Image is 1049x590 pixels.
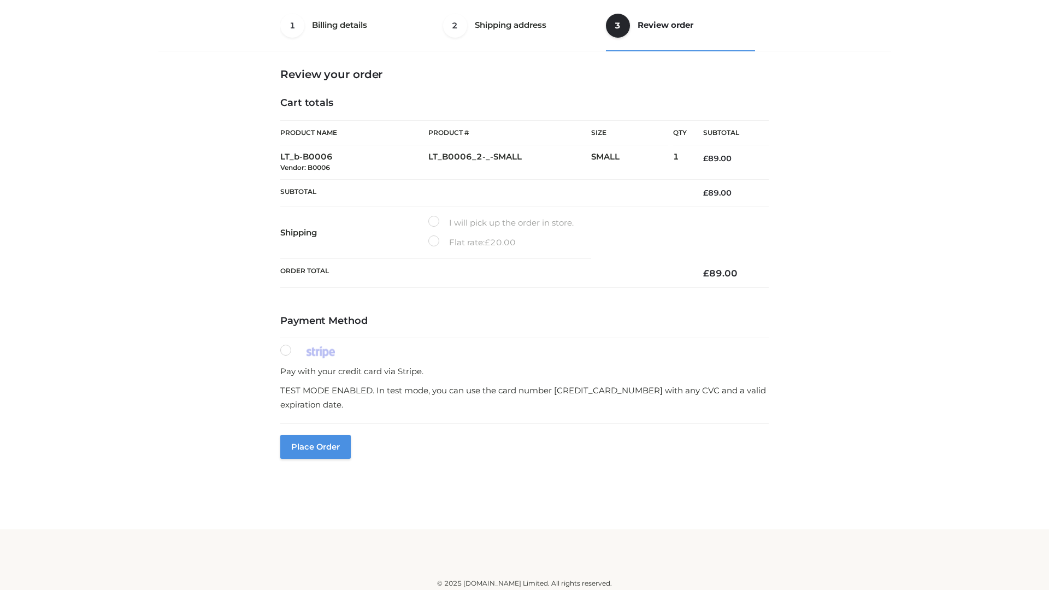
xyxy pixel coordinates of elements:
td: 1 [673,145,687,180]
th: Product Name [280,120,428,145]
th: Size [591,121,668,145]
label: Flat rate: [428,235,516,250]
td: SMALL [591,145,673,180]
span: £ [485,237,490,247]
p: Pay with your credit card via Stripe. [280,364,769,379]
bdi: 89.00 [703,154,732,163]
div: © 2025 [DOMAIN_NAME] Limited. All rights reserved. [162,578,887,589]
th: Qty [673,120,687,145]
th: Order Total [280,259,687,288]
span: £ [703,188,708,198]
span: £ [703,154,708,163]
bdi: 89.00 [703,268,738,279]
th: Subtotal [687,121,769,145]
h4: Payment Method [280,315,769,327]
th: Product # [428,120,591,145]
small: Vendor: B0006 [280,163,330,172]
label: I will pick up the order in store. [428,216,574,230]
h4: Cart totals [280,97,769,109]
span: £ [703,268,709,279]
td: LT_B0006_2-_-SMALL [428,145,591,180]
bdi: 20.00 [485,237,516,247]
th: Shipping [280,206,428,259]
h3: Review your order [280,68,769,81]
td: LT_b-B0006 [280,145,428,180]
button: Place order [280,435,351,459]
bdi: 89.00 [703,188,732,198]
th: Subtotal [280,179,687,206]
p: TEST MODE ENABLED. In test mode, you can use the card number [CREDIT_CARD_NUMBER] with any CVC an... [280,383,769,411]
